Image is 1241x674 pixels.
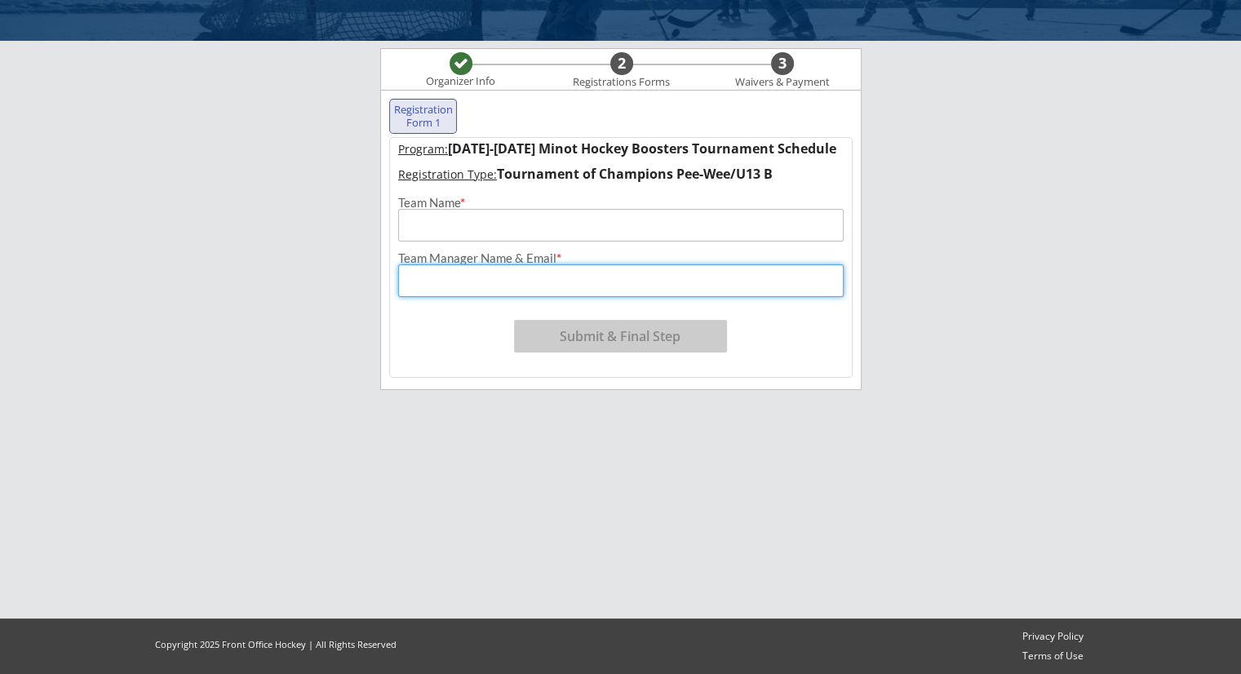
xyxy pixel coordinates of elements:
[565,76,678,89] div: Registrations Forms
[610,55,633,73] div: 2
[398,166,497,182] u: Registration Type:
[1015,650,1091,663] a: Terms of Use
[1015,630,1091,644] a: Privacy Policy
[497,165,773,183] strong: Tournament of Champions Pee-Wee/U13 B
[393,104,454,129] div: Registration Form 1
[448,140,836,157] strong: [DATE]-[DATE] Minot Hockey Boosters Tournament Schedule
[398,252,844,264] div: Team Manager Name & Email
[771,55,794,73] div: 3
[514,320,727,353] button: Submit & Final Step
[416,75,506,88] div: Organizer Info
[140,638,412,650] div: Copyright 2025 Front Office Hockey | All Rights Reserved
[398,141,448,157] u: Program:
[398,197,844,209] div: Team Name
[726,76,839,89] div: Waivers & Payment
